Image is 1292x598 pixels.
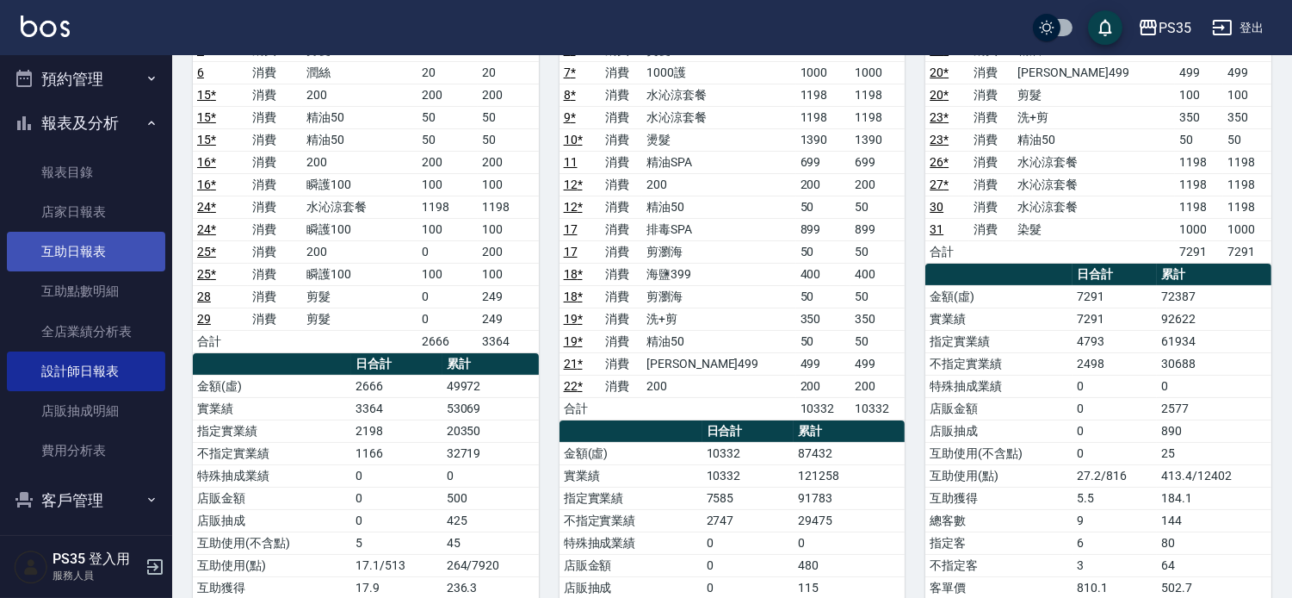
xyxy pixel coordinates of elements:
[969,128,1013,151] td: 消費
[478,84,538,106] td: 200
[1223,61,1271,84] td: 499
[193,532,351,554] td: 互助使用(不含點)
[442,442,539,464] td: 32719
[796,397,850,420] td: 10332
[794,532,905,554] td: 0
[796,352,850,375] td: 499
[642,151,795,173] td: 精油SPA
[1073,532,1157,554] td: 6
[1013,196,1175,218] td: 水沁涼套餐
[417,196,478,218] td: 1198
[478,128,538,151] td: 50
[850,61,905,84] td: 1000
[969,151,1013,173] td: 消費
[925,397,1073,420] td: 店販金額
[1175,151,1223,173] td: 1198
[559,509,702,532] td: 不指定實業績
[925,509,1073,532] td: 總客數
[969,218,1013,240] td: 消費
[1223,106,1271,128] td: 350
[1073,375,1157,397] td: 0
[351,375,442,397] td: 2666
[302,285,417,308] td: 剪髮
[642,196,795,218] td: 精油50
[193,397,351,420] td: 實業績
[1175,218,1223,240] td: 1000
[7,312,165,352] a: 全店業績分析表
[21,16,70,37] img: Logo
[7,192,165,232] a: 店家日報表
[1157,464,1271,487] td: 413.4/12402
[248,196,303,218] td: 消費
[925,240,969,263] td: 合計
[1157,308,1271,330] td: 92622
[642,352,795,375] td: [PERSON_NAME]499
[1157,442,1271,464] td: 25
[302,84,417,106] td: 200
[601,308,642,330] td: 消費
[478,106,538,128] td: 50
[850,330,905,352] td: 50
[702,487,794,509] td: 7585
[1013,218,1175,240] td: 染髮
[248,285,303,308] td: 消費
[559,487,702,509] td: 指定實業績
[796,173,850,196] td: 200
[1175,173,1223,196] td: 1198
[1223,173,1271,196] td: 1198
[559,554,702,576] td: 店販金額
[559,442,702,464] td: 金額(虛)
[601,263,642,285] td: 消費
[1157,375,1271,397] td: 0
[969,84,1013,106] td: 消費
[794,554,905,576] td: 480
[1157,532,1271,554] td: 80
[850,263,905,285] td: 400
[925,420,1073,442] td: 店販抽成
[642,218,795,240] td: 排毒SPA
[642,285,795,308] td: 剪瀏海
[417,173,478,196] td: 100
[417,128,478,151] td: 50
[1013,151,1175,173] td: 水沁涼套餐
[702,464,794,487] td: 10332
[1157,264,1271,286] th: 累計
[1013,173,1175,196] td: 水沁涼套餐
[601,218,642,240] td: 消費
[925,442,1073,464] td: 互助使用(不含點)
[302,240,417,263] td: 200
[442,509,539,532] td: 425
[478,173,538,196] td: 100
[302,106,417,128] td: 精油50
[1073,308,1157,330] td: 7291
[302,196,417,218] td: 水沁涼套餐
[417,106,478,128] td: 50
[850,151,905,173] td: 699
[850,240,905,263] td: 50
[1013,106,1175,128] td: 洗+剪
[850,84,905,106] td: 1198
[351,487,442,509] td: 0
[417,263,478,285] td: 100
[478,61,538,84] td: 20
[850,173,905,196] td: 200
[442,554,539,576] td: 264/7920
[478,196,538,218] td: 1198
[642,375,795,397] td: 200
[248,151,303,173] td: 消費
[1073,554,1157,576] td: 3
[442,487,539,509] td: 500
[969,196,1013,218] td: 消費
[796,330,850,352] td: 50
[796,285,850,308] td: 50
[7,391,165,431] a: 店販抽成明細
[850,128,905,151] td: 1390
[925,330,1073,352] td: 指定實業績
[1073,397,1157,420] td: 0
[1175,84,1223,106] td: 100
[564,155,578,169] a: 11
[850,285,905,308] td: 50
[601,375,642,397] td: 消費
[1157,509,1271,532] td: 144
[559,397,601,420] td: 合計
